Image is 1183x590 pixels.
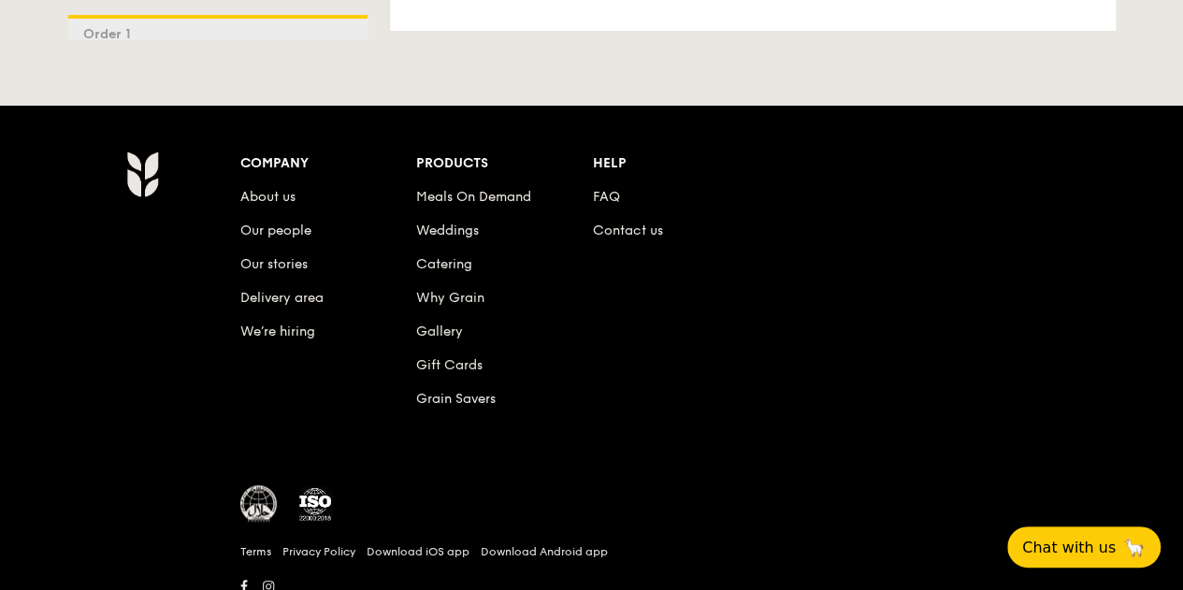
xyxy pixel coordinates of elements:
[416,391,496,407] a: Grain Savers
[296,485,334,523] img: ISO Certified
[593,189,620,205] a: FAQ
[416,189,531,205] a: Meals On Demand
[416,357,483,373] a: Gift Cards
[416,290,484,306] a: Why Grain
[240,485,278,523] img: MUIS Halal Certified
[367,544,469,559] a: Download iOS app
[1007,526,1161,568] button: Chat with us🦙
[240,256,308,272] a: Our stories
[416,151,593,177] div: Products
[282,544,355,559] a: Privacy Policy
[126,151,159,197] img: AYc88T3wAAAABJRU5ErkJggg==
[1022,539,1116,556] span: Chat with us
[481,544,608,559] a: Download Android app
[416,256,472,272] a: Catering
[240,544,271,559] a: Terms
[593,223,663,238] a: Contact us
[240,189,296,205] a: About us
[240,151,417,177] div: Company
[593,151,770,177] div: Help
[1123,537,1146,558] span: 🦙
[240,324,315,339] a: We’re hiring
[240,223,311,238] a: Our people
[416,223,479,238] a: Weddings
[83,26,138,42] span: Order 1
[416,324,463,339] a: Gallery
[240,290,324,306] a: Delivery area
